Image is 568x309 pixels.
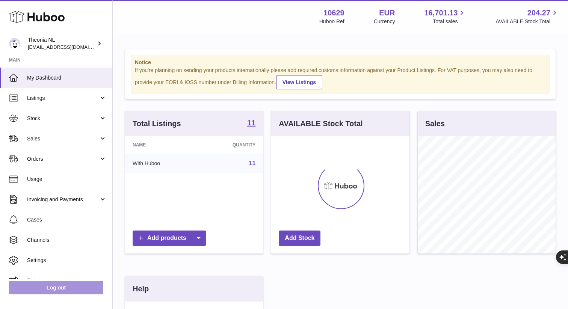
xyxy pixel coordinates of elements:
span: [EMAIL_ADDRESS][DOMAIN_NAME] [28,44,110,50]
div: Theonia NL [28,36,95,51]
th: Quantity [198,136,263,154]
strong: EUR [379,8,395,18]
a: View Listings [276,75,322,89]
h3: AVAILABLE Stock Total [279,119,363,129]
strong: 11 [247,119,255,127]
span: Cases [27,216,107,223]
a: Add products [133,231,206,246]
span: Stock [27,115,99,122]
span: Invoicing and Payments [27,196,99,203]
div: If you're planning on sending your products internationally please add required customs informati... [135,67,546,89]
strong: Notice [135,59,546,66]
span: AVAILABLE Stock Total [495,18,559,25]
a: Add Stock [279,231,320,246]
h3: Total Listings [133,119,181,129]
td: With Huboo [125,154,198,173]
span: Listings [27,95,99,102]
span: Returns [27,277,107,284]
a: 16,701.13 Total sales [424,8,466,25]
span: Settings [27,257,107,264]
h3: Sales [425,119,445,129]
span: 16,701.13 [424,8,458,18]
a: 11 [249,160,256,166]
img: info@wholesomegoods.eu [9,38,20,49]
span: 204.27 [527,8,550,18]
span: Total sales [433,18,466,25]
div: Huboo Ref [319,18,344,25]
h3: Help [133,284,149,294]
a: Log out [9,281,103,294]
strong: 10629 [323,8,344,18]
th: Name [125,136,198,154]
span: Usage [27,176,107,183]
a: 204.27 AVAILABLE Stock Total [495,8,559,25]
span: My Dashboard [27,74,107,81]
span: Sales [27,135,99,142]
a: 11 [247,119,255,128]
div: Currency [374,18,395,25]
span: Orders [27,155,99,163]
span: Channels [27,237,107,244]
